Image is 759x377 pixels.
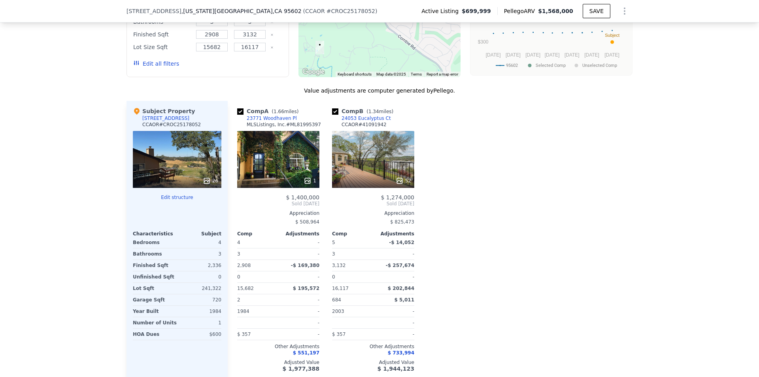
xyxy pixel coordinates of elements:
[332,210,414,216] div: Appreciation
[133,317,177,328] div: Number of Units
[375,271,414,282] div: -
[605,33,619,38] text: Subject
[270,33,274,36] button: Clear
[305,8,325,14] span: CCAOR
[375,248,414,260] div: -
[270,46,274,49] button: Clear
[388,350,414,356] span: $ 733,994
[237,201,319,207] span: Sold [DATE]
[582,63,617,68] text: Unselected Comp
[133,260,176,271] div: Finished Sqft
[295,219,319,225] span: $ 508,964
[506,52,521,58] text: [DATE]
[237,332,251,337] span: $ 357
[617,3,632,19] button: Show Options
[247,121,321,128] div: MLSListings, Inc. # ML81995397
[133,283,176,294] div: Lot Sqft
[293,286,319,291] span: $ 195,572
[395,297,414,303] span: $ 5,011
[332,240,335,245] span: 5
[133,271,176,282] div: Unfinished Sqft
[381,194,414,201] span: $ 1,274,000
[179,306,221,317] div: 1984
[332,115,391,121] a: 24053 Eucalyptus Ct
[332,343,414,350] div: Other Adjustments
[506,63,518,68] text: 95602
[332,286,349,291] span: 16,117
[203,177,218,185] div: 26
[237,240,240,245] span: 4
[237,248,277,260] div: 3
[237,306,277,317] div: 1984
[142,121,201,128] div: CCAOR # CROC25178052
[237,115,297,121] a: 23771 Woodhaven Pl
[179,237,221,248] div: 4
[179,248,221,260] div: 3
[332,297,341,303] span: 684
[278,231,319,237] div: Adjustments
[338,72,372,77] button: Keyboard shortcuts
[237,263,251,268] span: 2,908
[332,359,414,366] div: Adjusted Value
[386,263,414,268] span: -$ 257,674
[293,350,319,356] span: $ 551,197
[283,366,319,372] span: $ 1,977,388
[177,231,221,237] div: Subject
[478,39,489,45] text: $300
[237,274,240,280] span: 0
[342,121,387,128] div: CCAOR # 41091942
[300,67,327,77] img: Google
[411,72,422,76] a: Terms (opens in new tab)
[179,329,221,340] div: $600
[327,8,375,14] span: # CROC25178052
[332,263,346,268] span: 3,132
[315,41,324,54] div: 22495 Hidden Ranch Rd
[237,231,278,237] div: Comp
[368,109,379,114] span: 1.34
[133,237,176,248] div: Bedrooms
[504,7,538,15] span: Pellego ARV
[133,306,176,317] div: Year Built
[396,177,411,185] div: 52
[180,317,221,328] div: 1
[133,42,191,53] div: Lot Size Sqft
[583,4,610,18] button: SAVE
[375,317,414,328] div: -
[181,7,302,15] span: , [US_STATE][GEOGRAPHIC_DATA]
[237,286,254,291] span: 15,682
[565,52,580,58] text: [DATE]
[280,294,319,305] div: -
[179,294,221,305] div: 720
[375,306,414,317] div: -
[332,332,346,337] span: $ 357
[237,107,302,115] div: Comp A
[237,343,319,350] div: Other Adjustments
[300,67,327,77] a: Open this area in Google Maps (opens a new window)
[237,297,240,303] span: 2
[126,87,632,95] div: Value adjustments are computer generated by Pellego .
[332,274,335,280] span: 0
[332,201,414,207] span: Sold [DATE]
[376,72,406,76] span: Map data ©2025
[133,107,195,115] div: Subject Property
[332,231,373,237] div: Comp
[280,271,319,282] div: -
[286,194,319,201] span: $ 1,400,000
[133,231,177,237] div: Characteristics
[303,7,378,15] div: ( )
[280,317,319,328] div: -
[179,271,221,282] div: 0
[388,286,414,291] span: $ 202,844
[133,248,176,260] div: Bathrooms
[179,283,221,294] div: 241,322
[133,194,221,201] button: Edit structure
[536,63,566,68] text: Selected Comp
[268,109,302,114] span: ( miles)
[332,306,372,317] div: 2003
[604,52,619,58] text: [DATE]
[363,109,396,114] span: ( miles)
[332,107,396,115] div: Comp B
[390,219,414,225] span: $ 825,473
[237,359,319,366] div: Adjusted Value
[375,329,414,340] div: -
